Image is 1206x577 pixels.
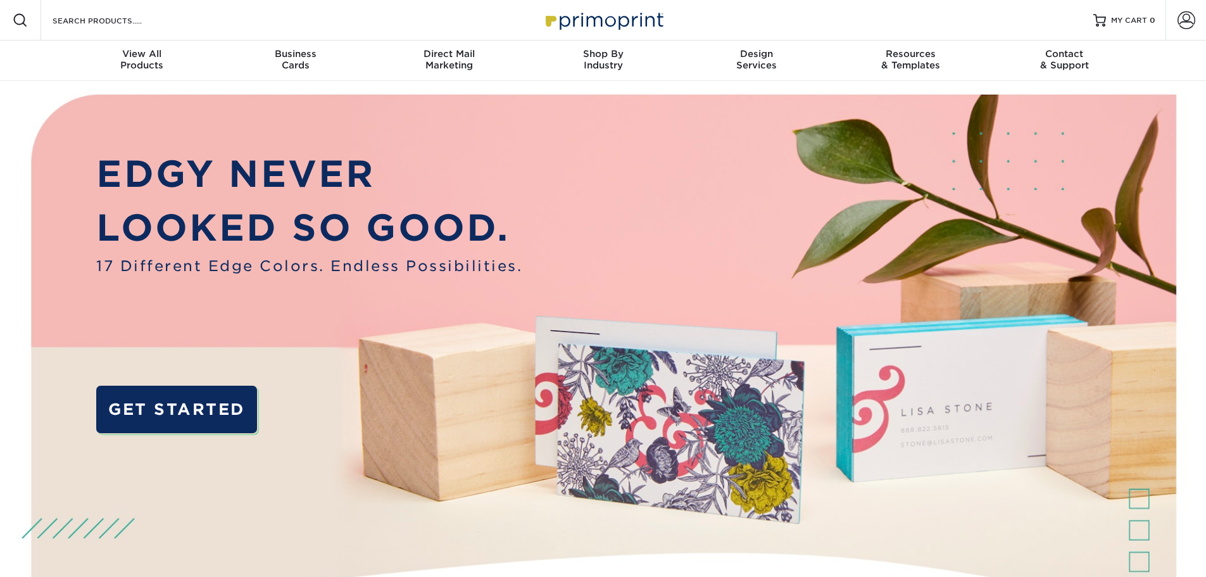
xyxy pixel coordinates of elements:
span: Business [218,48,372,60]
span: Direct Mail [372,48,526,60]
span: 17 Different Edge Colors. Endless Possibilities. [96,255,522,277]
a: DesignServices [680,41,834,81]
div: & Templates [834,48,988,71]
a: GET STARTED [96,386,256,433]
div: & Support [988,48,1141,71]
span: Shop By [526,48,680,60]
a: Shop ByIndustry [526,41,680,81]
span: 0 [1150,16,1155,25]
span: Resources [834,48,988,60]
span: MY CART [1111,15,1147,26]
a: View AllProducts [65,41,219,81]
div: Marketing [372,48,526,71]
div: Industry [526,48,680,71]
input: SEARCH PRODUCTS..... [51,13,175,28]
a: Resources& Templates [834,41,988,81]
div: Cards [218,48,372,71]
a: BusinessCards [218,41,372,81]
span: View All [65,48,219,60]
div: Products [65,48,219,71]
p: EDGY NEVER [96,147,522,201]
a: Contact& Support [988,41,1141,81]
div: Services [680,48,834,71]
img: Primoprint [540,6,667,34]
span: Contact [988,48,1141,60]
a: Direct MailMarketing [372,41,526,81]
p: LOOKED SO GOOD. [96,201,522,255]
span: Design [680,48,834,60]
